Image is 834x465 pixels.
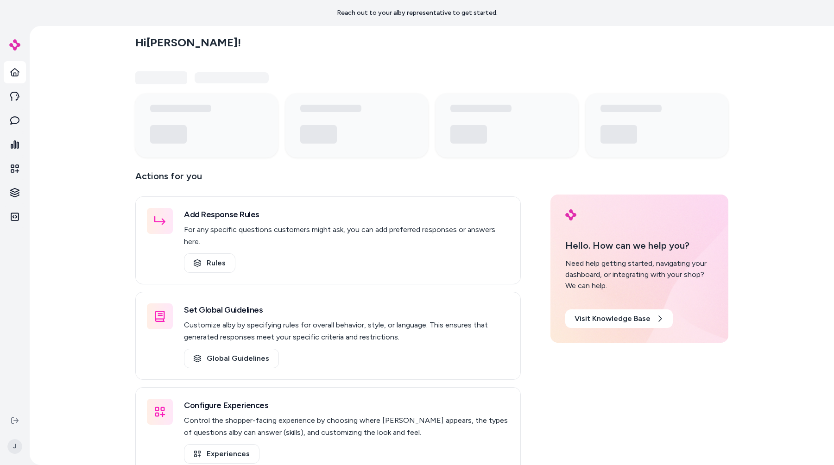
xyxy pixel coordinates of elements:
[184,208,509,221] h3: Add Response Rules
[184,444,259,464] a: Experiences
[9,39,20,50] img: alby Logo
[135,169,521,191] p: Actions for you
[6,432,24,461] button: J
[184,319,509,343] p: Customize alby by specifying rules for overall behavior, style, or language. This ensures that ge...
[7,439,22,454] span: J
[184,224,509,248] p: For any specific questions customers might ask, you can add preferred responses or answers here.
[565,209,576,220] img: alby Logo
[184,399,509,412] h3: Configure Experiences
[565,309,673,328] a: Visit Knowledge Base
[184,349,279,368] a: Global Guidelines
[184,253,235,273] a: Rules
[135,36,241,50] h2: Hi [PERSON_NAME] !
[337,8,498,18] p: Reach out to your alby representative to get started.
[565,258,714,291] div: Need help getting started, navigating your dashboard, or integrating with your shop? We can help.
[565,239,714,252] p: Hello. How can we help you?
[184,415,509,439] p: Control the shopper-facing experience by choosing where [PERSON_NAME] appears, the types of quest...
[184,303,509,316] h3: Set Global Guidelines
